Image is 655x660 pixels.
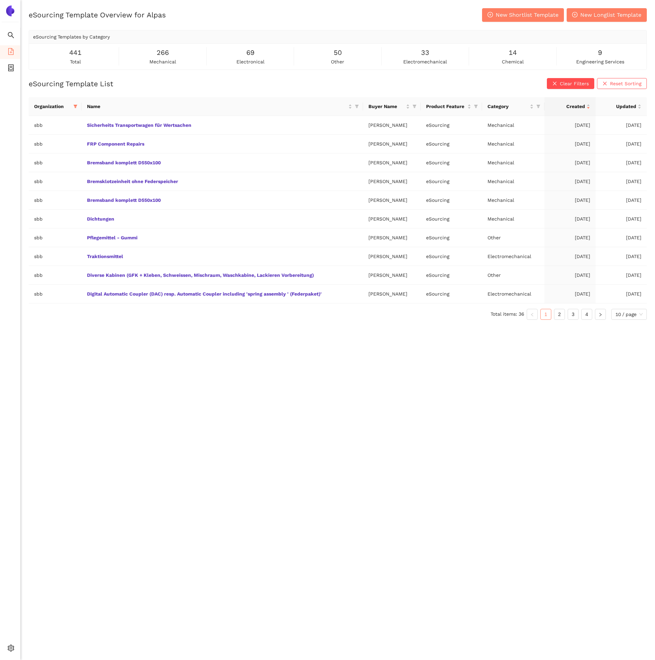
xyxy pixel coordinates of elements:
[421,153,482,172] td: eSourcing
[426,103,466,110] span: Product Feature
[69,47,82,58] span: 441
[353,101,360,111] span: filter
[502,58,524,65] span: chemical
[544,228,596,247] td: [DATE]
[611,309,647,320] div: Page Size
[474,104,478,108] span: filter
[536,104,540,108] span: filter
[581,309,592,320] li: 4
[8,29,14,43] span: search
[482,116,544,135] td: Mechanical
[482,97,544,116] th: this column's title is Category,this column is sortable
[421,247,482,266] td: eSourcing
[421,97,482,116] th: this column's title is Product Feature,this column is sortable
[368,103,405,110] span: Buyer Name
[421,228,482,247] td: eSourcing
[482,8,564,22] button: plus-circleNew Shortlist Template
[596,191,647,210] td: [DATE]
[411,101,418,111] span: filter
[29,266,82,285] td: sbb
[482,191,544,210] td: Mechanical
[482,210,544,228] td: Mechanical
[482,153,544,172] td: Mechanical
[596,172,647,191] td: [DATE]
[421,172,482,191] td: eSourcing
[363,247,421,266] td: [PERSON_NAME]
[544,191,596,210] td: [DATE]
[568,309,578,319] a: 3
[246,47,254,58] span: 69
[601,103,636,110] span: Updated
[580,11,641,19] span: New Longlist Template
[544,266,596,285] td: [DATE]
[544,116,596,135] td: [DATE]
[576,58,624,65] span: engineering services
[421,191,482,210] td: eSourcing
[610,80,641,87] span: Reset Sorting
[8,46,14,59] span: file-add
[527,309,538,320] button: left
[8,642,14,656] span: setting
[535,101,542,111] span: filter
[544,172,596,191] td: [DATE]
[157,47,169,58] span: 266
[363,116,421,135] td: [PERSON_NAME]
[527,309,538,320] li: Previous Page
[412,104,417,108] span: filter
[149,58,176,65] span: mechanical
[331,58,344,65] span: other
[334,47,342,58] span: 50
[421,116,482,135] td: eSourcing
[29,285,82,303] td: sbb
[29,228,82,247] td: sbb
[491,309,524,320] li: Total items: 36
[482,266,544,285] td: Other
[29,153,82,172] td: sbb
[421,285,482,303] td: eSourcing
[544,135,596,153] td: [DATE]
[568,309,579,320] li: 3
[596,135,647,153] td: [DATE]
[552,81,557,87] span: close
[487,12,493,18] span: plus-circle
[29,116,82,135] td: sbb
[29,135,82,153] td: sbb
[596,266,647,285] td: [DATE]
[29,191,82,210] td: sbb
[70,58,81,65] span: total
[496,11,558,19] span: New Shortlist Template
[554,309,565,320] li: 2
[544,247,596,266] td: [DATE]
[29,247,82,266] td: sbb
[421,266,482,285] td: eSourcing
[597,78,647,89] button: closeReset Sorting
[560,80,589,87] span: Clear Filters
[544,210,596,228] td: [DATE]
[363,285,421,303] td: [PERSON_NAME]
[482,285,544,303] td: Electromechanical
[596,247,647,266] td: [DATE]
[355,104,359,108] span: filter
[29,172,82,191] td: sbb
[482,228,544,247] td: Other
[421,135,482,153] td: eSourcing
[363,153,421,172] td: [PERSON_NAME]
[596,116,647,135] td: [DATE]
[29,79,113,89] h2: eSourcing Template List
[487,103,528,110] span: Category
[236,58,264,65] span: electronical
[540,309,551,320] li: 1
[363,135,421,153] td: [PERSON_NAME]
[547,78,594,89] button: closeClear Filters
[482,135,544,153] td: Mechanical
[482,172,544,191] td: Mechanical
[530,313,534,317] span: left
[598,47,602,58] span: 9
[572,12,578,18] span: plus-circle
[73,104,77,108] span: filter
[596,153,647,172] td: [DATE]
[567,8,647,22] button: plus-circleNew Longlist Template
[615,309,643,319] span: 10 / page
[82,97,363,116] th: this column's title is Name,this column is sortable
[596,285,647,303] td: [DATE]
